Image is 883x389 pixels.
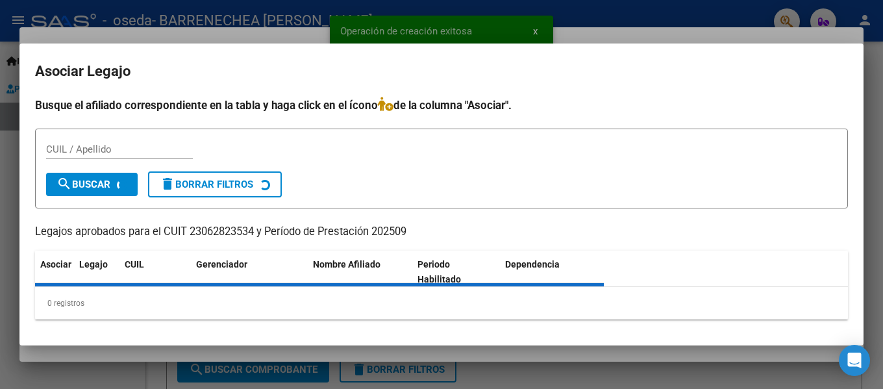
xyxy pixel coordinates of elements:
h4: Busque el afiliado correspondiente en la tabla y haga click en el ícono de la columna "Asociar". [35,97,848,114]
span: Periodo Habilitado [417,259,461,284]
span: Buscar [56,179,110,190]
span: CUIL [125,259,144,270]
datatable-header-cell: Asociar [35,251,74,294]
datatable-header-cell: Periodo Habilitado [412,251,500,294]
div: Open Intercom Messenger [839,345,870,376]
mat-icon: search [56,176,72,192]
span: Dependencia [505,259,560,270]
datatable-header-cell: Nombre Afiliado [308,251,412,294]
mat-icon: delete [160,176,175,192]
h2: Asociar Legajo [35,59,848,84]
datatable-header-cell: Dependencia [500,251,604,294]
span: Nombre Afiliado [313,259,380,270]
span: Borrar Filtros [160,179,253,190]
span: Asociar [40,259,71,270]
p: Legajos aprobados para el CUIT 23062823534 y Período de Prestación 202509 [35,224,848,240]
button: Buscar [46,173,138,196]
button: Borrar Filtros [148,171,282,197]
span: Gerenciador [196,259,247,270]
div: 0 registros [35,287,848,320]
datatable-header-cell: Legajo [74,251,119,294]
datatable-header-cell: CUIL [119,251,191,294]
span: Legajo [79,259,108,270]
datatable-header-cell: Gerenciador [191,251,308,294]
